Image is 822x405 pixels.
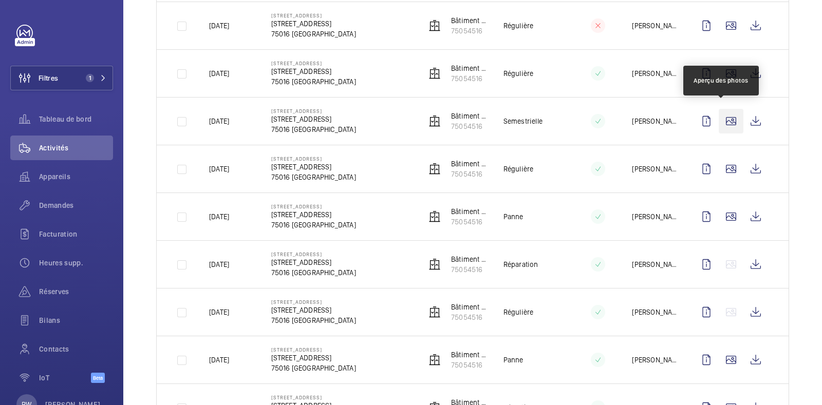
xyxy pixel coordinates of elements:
[428,163,441,175] img: elevator.svg
[451,15,487,26] p: Bâtiment droit
[451,26,487,36] p: 75054516
[39,200,113,210] span: Demandes
[428,306,441,318] img: elevator.svg
[39,315,113,325] span: Bilans
[271,29,356,39] p: 75016 [GEOGRAPHIC_DATA]
[451,63,487,73] p: Bâtiment droit
[428,67,441,80] img: elevator.svg
[209,68,229,79] p: [DATE]
[209,21,229,31] p: [DATE]
[91,373,105,383] span: Beta
[632,259,678,269] p: [PERSON_NAME]
[428,20,441,32] img: elevator.svg
[451,159,487,169] p: Bâtiment droit
[451,169,487,179] p: 75054516
[632,164,678,174] p: [PERSON_NAME]
[271,251,356,257] p: [STREET_ADDRESS]
[39,143,113,153] span: Activités
[209,211,229,222] p: [DATE]
[271,60,356,66] p: [STREET_ADDRESS]
[451,73,487,84] p: 75054516
[209,307,229,317] p: [DATE]
[39,344,113,354] span: Contacts
[39,171,113,182] span: Appareils
[503,259,538,269] p: Réparation
[271,108,356,114] p: [STREET_ADDRESS]
[503,116,543,126] p: Semestrielle
[503,164,534,174] p: Régulière
[271,346,356,353] p: [STREET_ADDRESS]
[271,114,356,124] p: [STREET_ADDRESS]
[632,211,678,222] p: [PERSON_NAME]
[271,299,356,305] p: [STREET_ADDRESS]
[271,18,356,29] p: [STREET_ADDRESS]
[503,21,534,31] p: Régulière
[209,164,229,174] p: [DATE]
[503,68,534,79] p: Régulière
[451,360,487,370] p: 75054516
[271,305,356,315] p: [STREET_ADDRESS]
[451,111,487,121] p: Bâtiment droit
[428,210,441,223] img: elevator.svg
[632,116,678,126] p: [PERSON_NAME]
[428,258,441,271] img: elevator.svg
[451,350,487,360] p: Bâtiment droit
[39,286,113,297] span: Réserves
[10,66,113,90] button: Filtres1
[632,21,678,31] p: [PERSON_NAME]
[39,258,113,268] span: Heures supp.
[271,394,356,400] p: [STREET_ADDRESS]
[271,220,356,230] p: 75016 [GEOGRAPHIC_DATA]
[428,115,441,127] img: elevator.svg
[271,315,356,325] p: 75016 [GEOGRAPHIC_DATA]
[271,363,356,373] p: 75016 [GEOGRAPHIC_DATA]
[39,373,91,383] span: IoT
[451,217,487,227] p: 75054516
[503,211,524,222] p: Panne
[271,257,356,267] p: [STREET_ADDRESS]
[451,254,487,264] p: Bâtiment droit
[209,259,229,269] p: [DATE]
[271,209,356,220] p: [STREET_ADDRESS]
[451,121,487,131] p: 75054516
[39,229,113,239] span: Facturation
[503,307,534,317] p: Régulière
[271,267,356,278] p: 75016 [GEOGRAPHIC_DATA]
[39,73,58,83] span: Filtres
[271,124,356,134] p: 75016 [GEOGRAPHIC_DATA]
[271,12,356,18] p: [STREET_ADDRESS]
[271,66,356,76] p: [STREET_ADDRESS]
[271,76,356,87] p: 75016 [GEOGRAPHIC_DATA]
[632,307,678,317] p: [PERSON_NAME]
[694,76,749,85] div: Aperçu des photos
[451,264,487,275] p: 75054516
[271,156,356,162] p: [STREET_ADDRESS]
[271,353,356,363] p: [STREET_ADDRESS]
[503,355,524,365] p: Panne
[39,114,113,124] span: Tableau de bord
[271,162,356,172] p: [STREET_ADDRESS]
[271,203,356,209] p: [STREET_ADDRESS]
[86,74,94,82] span: 1
[209,116,229,126] p: [DATE]
[451,206,487,217] p: Bâtiment droit
[451,312,487,322] p: 75054516
[428,354,441,366] img: elevator.svg
[451,302,487,312] p: Bâtiment droit
[209,355,229,365] p: [DATE]
[632,68,678,79] p: [PERSON_NAME]
[271,172,356,182] p: 75016 [GEOGRAPHIC_DATA]
[632,355,678,365] p: [PERSON_NAME]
